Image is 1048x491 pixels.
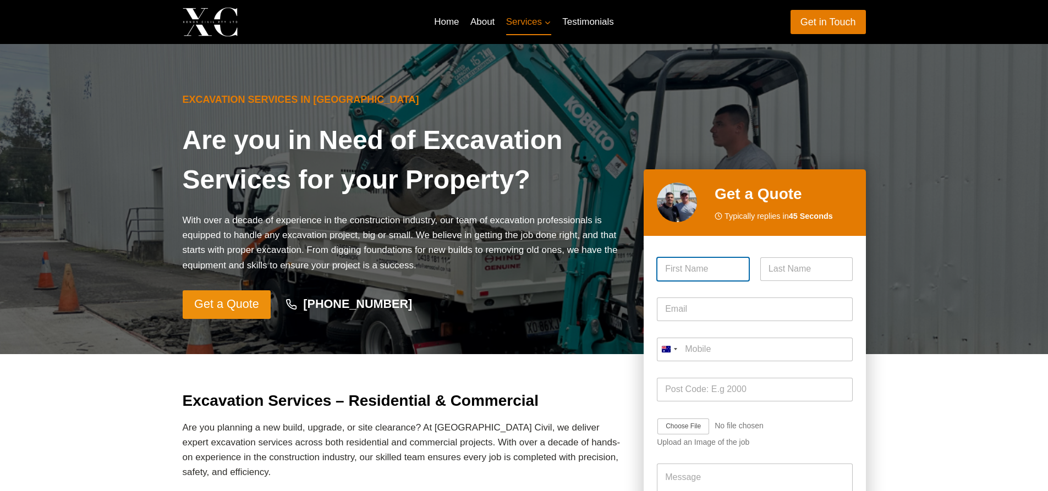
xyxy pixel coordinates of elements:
[657,338,681,361] button: Selected country
[183,7,324,36] a: Xenos Civil
[657,438,852,447] div: Upload an Image of the job
[183,213,627,273] p: With over a decade of experience in the construction industry, our team of excavation professiona...
[789,212,833,220] strong: 45 Seconds
[183,420,627,480] p: Are you planning a new build, upgrade, or site clearance? At [GEOGRAPHIC_DATA] Civil, we deliver ...
[657,297,852,321] input: Email
[303,297,412,311] strong: [PHONE_NUMBER]
[183,120,627,200] h1: Are you in Need of Excavation Services for your Property?
[557,9,619,35] a: Testimonials
[275,292,423,317] a: [PHONE_NUMBER]
[657,338,852,361] input: Mobile
[183,92,627,107] h6: Excavation Services in [GEOGRAPHIC_DATA]
[725,210,833,223] span: Typically replies in
[429,9,619,35] nav: Primary Navigation
[760,257,853,281] input: Last Name
[465,9,501,35] a: About
[657,257,749,281] input: First Name
[657,378,852,401] input: Post Code: E.g 2000
[715,183,853,206] h2: Get a Quote
[501,9,557,35] button: Child menu of Services
[183,7,238,36] img: Xenos Civil
[183,389,627,412] h2: Excavation Services – Residential & Commercial
[791,10,866,34] a: Get in Touch
[429,9,465,35] a: Home
[194,295,259,314] span: Get a Quote
[247,13,324,30] p: Xenos Civil
[183,290,271,319] a: Get a Quote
